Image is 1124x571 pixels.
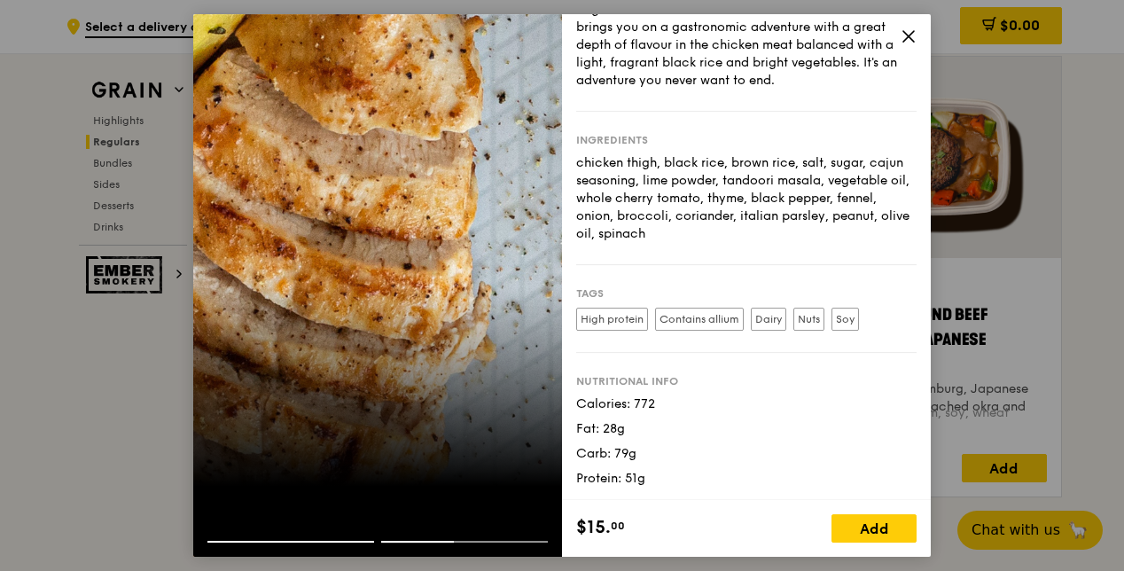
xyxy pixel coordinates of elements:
[611,519,625,533] span: 00
[655,308,744,331] label: Contains allium
[576,470,917,488] div: Protein: 51g
[576,133,917,147] div: Ingredients
[576,374,917,388] div: Nutritional info
[576,445,917,463] div: Carb: 79g
[831,514,917,543] div: Add
[576,154,917,243] div: chicken thigh, black rice, brown rice, salt, sugar, cajun seasoning, lime powder, tandoori masala...
[576,395,917,413] div: Calories: 772
[576,286,917,301] div: Tags
[831,308,859,331] label: Soy
[751,308,786,331] label: Dairy
[576,514,611,541] span: $15.
[576,308,648,331] label: High protein
[576,420,917,438] div: Fat: 28g
[793,308,824,331] label: Nuts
